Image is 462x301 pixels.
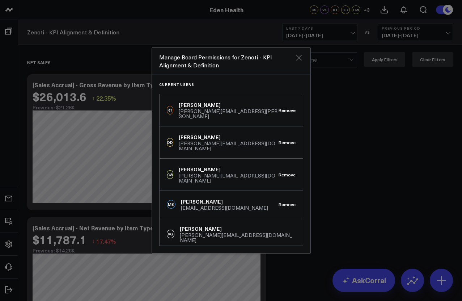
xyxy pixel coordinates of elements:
[159,82,303,87] h3: Current Users
[179,141,278,151] div: [PERSON_NAME][EMAIL_ADDRESS][DOMAIN_NAME]
[179,166,278,173] div: [PERSON_NAME]
[279,202,296,207] button: Remove
[167,138,174,147] div: DD
[167,170,174,179] div: CW
[167,230,175,238] div: VG
[179,134,278,141] div: [PERSON_NAME]
[179,109,278,119] div: [PERSON_NAME][EMAIL_ADDRESS][PERSON_NAME]
[294,53,303,62] button: Close
[180,225,295,233] div: [PERSON_NAME]
[159,53,294,69] div: Manage Board Permissions for Zenoti - KPI Alignment & Definition
[167,200,175,209] div: MB
[279,172,296,177] button: Remove
[181,198,268,205] div: [PERSON_NAME]
[181,205,268,210] div: [EMAIL_ADDRESS][DOMAIN_NAME]
[179,101,278,109] div: [PERSON_NAME]
[167,106,174,114] div: RT
[279,108,296,113] button: Remove
[180,233,295,243] div: [PERSON_NAME][EMAIL_ADDRESS][DOMAIN_NAME]
[279,140,296,145] button: Remove
[179,173,278,183] div: [PERSON_NAME][EMAIL_ADDRESS][DOMAIN_NAME]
